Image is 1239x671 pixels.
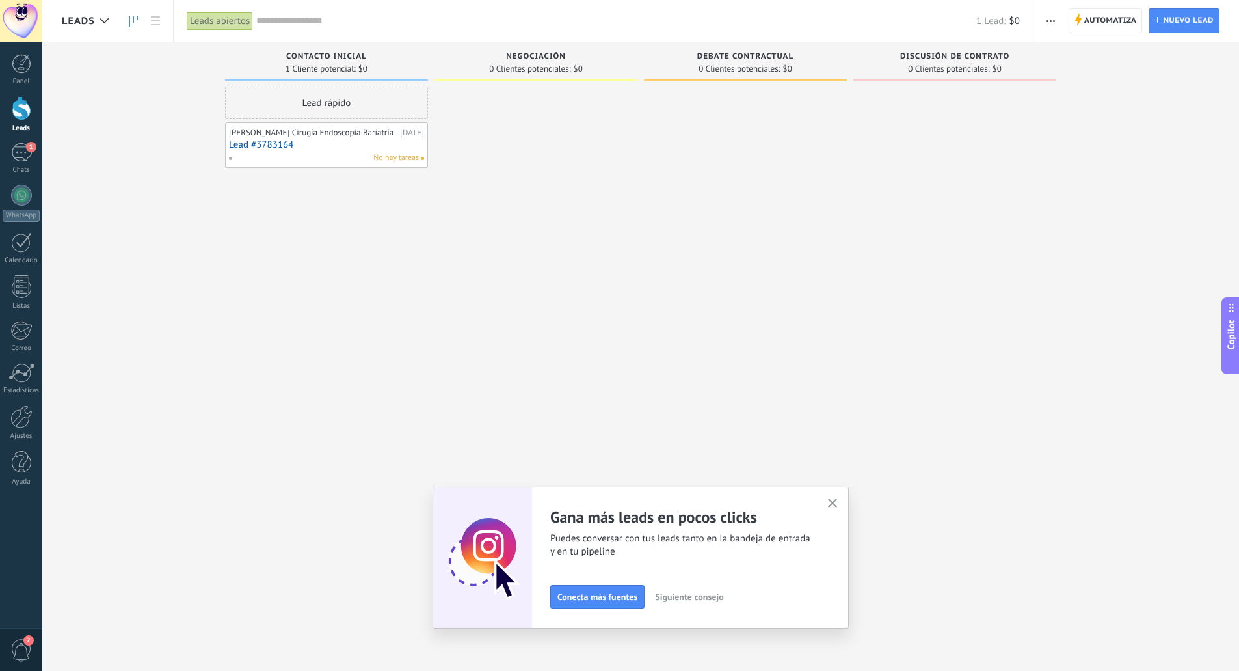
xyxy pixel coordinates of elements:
div: Listas [3,302,40,310]
span: Puedes conversar con tus leads tanto en la bandeja de entrada y en tu pipeline [550,532,812,558]
span: Contacto inicial [286,52,367,61]
div: [PERSON_NAME] Cirugía Endoscopía Bariatría [229,128,397,138]
span: 0 Clientes potenciales: [699,65,780,73]
div: Estadísticas [3,387,40,395]
div: Leads [3,124,40,133]
span: 1 [26,142,36,152]
span: $0 [993,65,1002,73]
span: Automatiza [1084,9,1137,33]
button: Conecta más fuentes [550,585,645,609]
span: 0 Clientes potenciales: [489,65,570,73]
a: Nuevo lead [1149,8,1219,33]
span: Discusión de contrato [900,52,1009,61]
div: Ajustes [3,432,40,441]
span: Nuevo lead [1163,9,1214,33]
a: Automatiza [1069,8,1143,33]
span: Negociación [506,52,566,61]
div: Ayuda [3,478,40,486]
span: $0 [574,65,583,73]
span: Debate contractual [697,52,793,61]
span: $0 [783,65,792,73]
div: Discusión de contrato [860,52,1050,63]
span: No hay nada asignado [421,157,424,160]
div: Panel [3,77,40,86]
span: 2 [23,635,34,646]
span: 1 Lead: [976,15,1006,27]
span: Conecta más fuentes [557,592,637,601]
div: Debate contractual [650,52,840,63]
div: Chats [3,166,40,174]
div: WhatsApp [3,210,40,222]
span: $0 [1009,15,1020,27]
span: Siguiente consejo [655,592,723,601]
h2: Gana más leads en pocos clicks [550,507,812,527]
div: Leads abiertos [187,12,253,31]
div: Contacto inicial [232,52,421,63]
span: Copilot [1225,320,1238,349]
div: Correo [3,344,40,353]
div: Calendario [3,256,40,265]
a: Leads [122,8,144,34]
div: Negociación [441,52,631,63]
div: [DATE] [400,128,424,138]
span: $0 [358,65,367,73]
a: Lista [144,8,167,34]
button: Más [1041,8,1060,33]
span: 1 Cliente potencial: [286,65,356,73]
button: Siguiente consejo [649,587,729,607]
span: Leads [62,15,95,27]
span: No hay tareas [373,152,419,164]
div: Lead rápido [225,87,428,119]
span: 0 Clientes potenciales: [908,65,989,73]
a: Lead #3783164 [229,139,424,150]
